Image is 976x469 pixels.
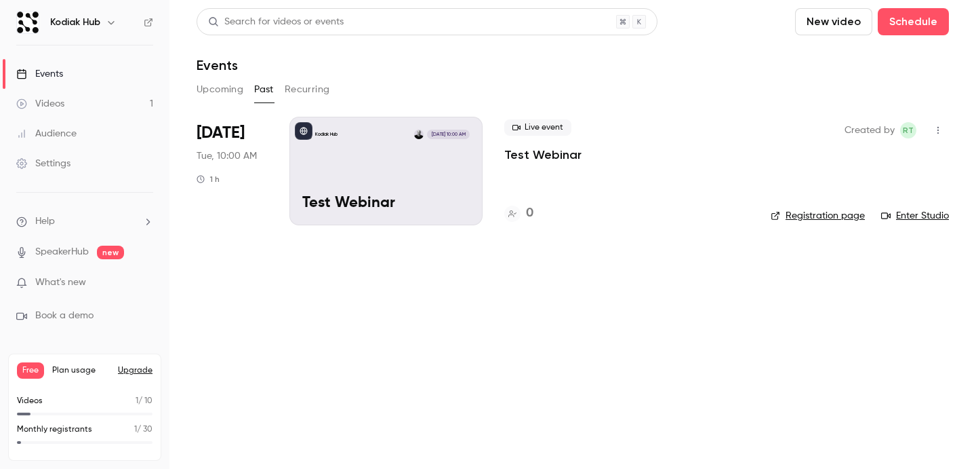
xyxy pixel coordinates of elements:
[504,147,582,163] a: Test Webinar
[17,424,92,436] p: Monthly registrants
[302,195,470,212] p: Test Webinar
[52,365,110,376] span: Plan usage
[878,8,949,35] button: Schedule
[17,362,44,379] span: Free
[254,79,274,100] button: Past
[197,79,243,100] button: Upcoming
[771,209,865,223] a: Registration page
[134,424,152,436] p: / 30
[35,245,89,259] a: SpeakerHub
[35,309,94,323] span: Book a demo
[414,130,424,139] img: Sam Jenks
[427,130,469,139] span: [DATE] 10:00 AM
[795,8,872,35] button: New video
[16,127,77,140] div: Audience
[903,122,914,138] span: RT
[136,395,152,407] p: / 10
[50,16,100,29] h6: Kodiak Hub
[845,122,895,138] span: Created by
[35,214,55,229] span: Help
[137,277,153,289] iframe: Noticeable Trigger
[35,276,86,290] span: What's new
[97,246,124,259] span: new
[17,395,43,407] p: Videos
[16,67,63,81] div: Events
[17,12,39,33] img: Kodiak Hub
[315,131,338,138] p: Kodiak Hub
[504,119,571,136] span: Live event
[134,426,137,434] span: 1
[197,117,268,225] div: Sep 16 Tue, 10:00 AM (Europe/Stockholm)
[197,57,238,73] h1: Events
[197,174,220,185] div: 1 h
[881,209,949,223] a: Enter Studio
[197,149,257,163] span: Tue, 10:00 AM
[118,365,152,376] button: Upgrade
[16,214,153,229] li: help-dropdown-opener
[285,79,330,100] button: Recurring
[504,204,533,223] a: 0
[197,122,245,144] span: [DATE]
[208,15,344,29] div: Search for videos or events
[136,397,138,405] span: 1
[289,117,483,225] a: Test WebinarKodiak HubSam Jenks[DATE] 10:00 AMTest Webinar
[526,204,533,223] h4: 0
[16,97,64,111] div: Videos
[900,122,916,138] span: Richard Teuchler
[16,157,70,170] div: Settings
